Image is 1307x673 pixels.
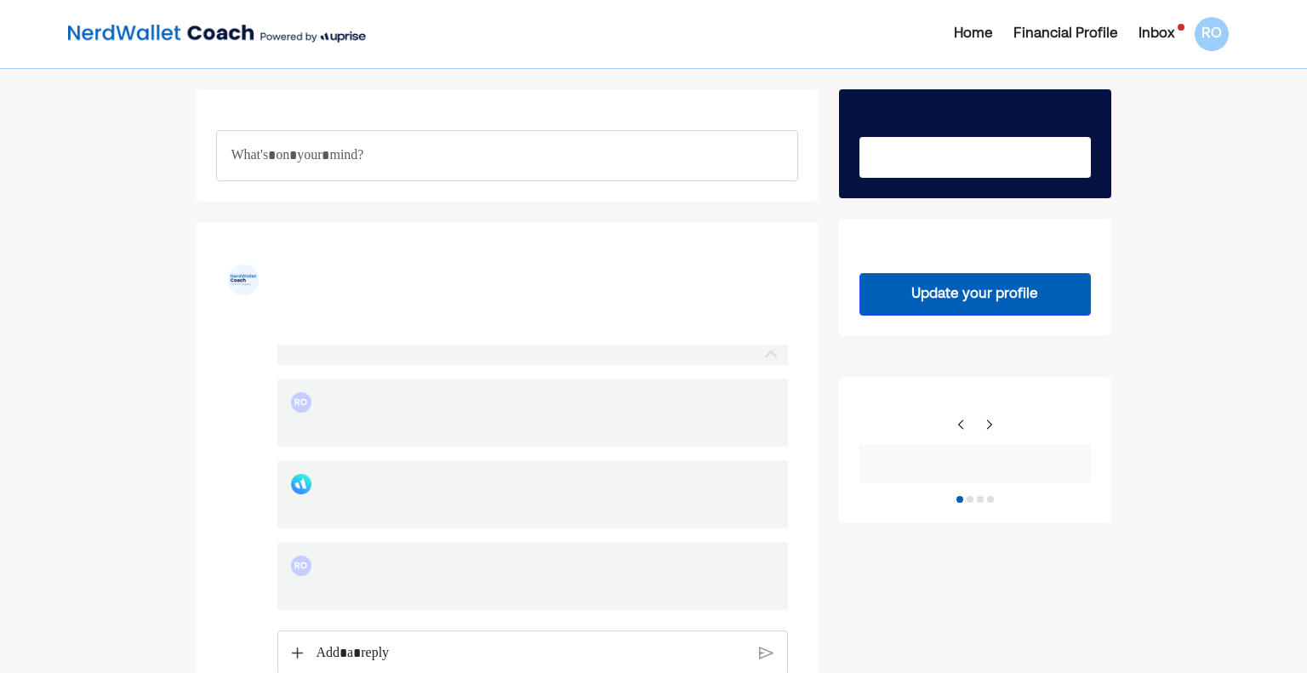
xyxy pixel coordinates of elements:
img: right-arrow [955,418,968,431]
div: Inbox [1139,24,1174,44]
div: RO [291,556,311,576]
button: Update your profile [859,273,1091,316]
div: Home [954,24,993,44]
div: RO [1195,17,1229,51]
img: right-arrow [982,418,996,431]
div: Rich Text Editor. Editing area: main [216,130,797,181]
div: RO [291,392,311,413]
div: Financial Profile [1013,24,1118,44]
